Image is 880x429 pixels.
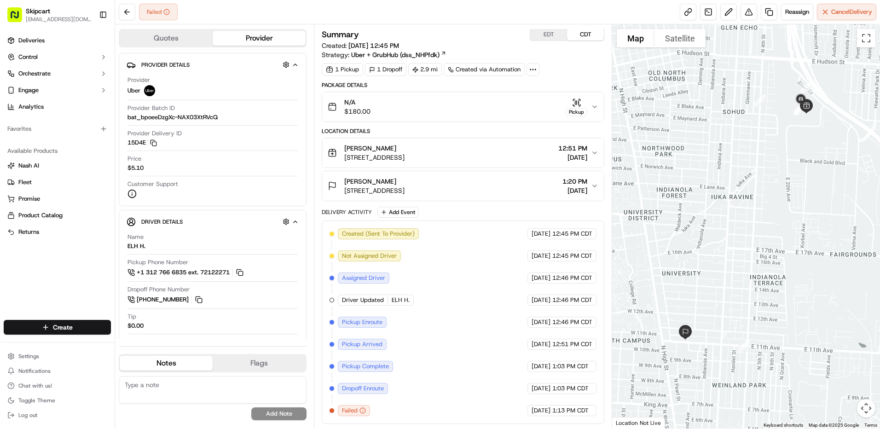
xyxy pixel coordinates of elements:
[344,144,396,153] span: [PERSON_NAME]
[552,406,589,415] span: 1:13 PM CDT
[322,92,604,122] button: N/A$180.00Pickup
[558,153,587,162] span: [DATE]
[614,417,645,429] img: Google
[735,336,754,355] div: 1
[342,230,415,238] span: Created (Sent To Provider)
[139,4,178,20] button: Failed
[120,356,213,371] button: Notes
[342,362,389,371] span: Pickup Complete
[831,8,872,16] span: Cancel Delivery
[127,129,182,138] span: Provider Delivery ID
[809,423,859,428] span: Map data ©2025 Google
[156,91,168,102] button: Start new chat
[342,340,382,348] span: Pickup Arrived
[127,139,157,147] button: 15D4E
[4,83,111,98] button: Engage
[105,143,124,150] span: [DATE]
[552,296,592,304] span: 12:46 PM CDT
[654,29,706,47] button: Show satellite imagery
[9,207,17,214] div: 📗
[18,211,63,220] span: Product Catalog
[4,320,111,335] button: Create
[342,406,358,415] span: Failed
[750,91,770,110] div: 2
[344,186,405,195] span: [STREET_ADDRESS]
[18,353,39,360] span: Settings
[562,186,587,195] span: [DATE]
[857,399,875,417] button: Map camera controls
[120,31,213,46] button: Quotes
[18,178,32,186] span: Fleet
[9,134,24,152] img: Wisdom Oko
[444,63,525,76] a: Created via Automation
[92,228,111,235] span: Pylon
[4,144,111,158] div: Available Products
[612,417,665,429] div: Location Not Live
[785,8,809,16] span: Reassign
[137,296,189,304] span: [PHONE_NUMBER]
[344,153,405,162] span: [STREET_ADDRESS]
[617,29,654,47] button: Show street map
[4,33,111,48] a: Deliveries
[26,6,50,16] button: Skipcart
[9,88,26,104] img: 1736555255976-a54dd68f-1ca7-489b-9aae-adbdc363a1c4
[532,340,550,348] span: [DATE]
[4,394,111,407] button: Toggle Theme
[141,61,190,69] span: Provider Details
[9,9,28,28] img: Nash
[127,285,190,294] span: Dropoff Phone Number
[18,195,40,203] span: Promise
[7,228,107,236] a: Returns
[127,180,178,188] span: Customer Support
[322,81,604,89] div: Package Details
[322,41,399,50] span: Created:
[9,120,62,127] div: Past conversations
[392,296,410,304] span: ELH H.
[4,50,111,64] button: Control
[76,168,80,175] span: •
[53,323,73,332] span: Create
[532,318,550,326] span: [DATE]
[365,63,406,76] div: 1 Dropoff
[18,53,38,61] span: Control
[26,16,92,23] span: [EMAIL_ADDRESS][DOMAIN_NAME]
[18,228,39,236] span: Returns
[614,417,645,429] a: Open this area in Google Maps (opens a new window)
[127,267,245,278] a: +1 312 766 6835 ext. 72122271
[18,36,45,45] span: Deliveries
[552,230,592,238] span: 12:45 PM CDT
[7,195,107,203] a: Promise
[78,207,85,214] div: 💻
[137,268,230,277] span: +1 312 766 6835 ext. 72122271
[127,76,150,84] span: Provider
[4,208,111,223] button: Product Catalog
[19,88,36,104] img: 8016278978528_b943e370aa5ada12b00a_72.png
[127,233,144,241] span: Name
[18,367,51,375] span: Notifications
[348,41,399,50] span: [DATE] 12:45 PM
[141,218,183,226] span: Driver Details
[342,274,385,282] span: Assigned Driver
[566,98,587,116] button: Pickup
[7,211,107,220] a: Product Catalog
[65,228,111,235] a: Powered byPylon
[4,365,111,377] button: Notifications
[127,295,204,305] a: [PHONE_NUMBER]
[781,4,813,20] button: Reassign
[562,177,587,186] span: 1:20 PM
[213,356,306,371] button: Flags
[351,50,440,59] span: Uber + GrubHub (dss_NHPfdk)
[18,103,44,111] span: Analytics
[552,340,592,348] span: 12:51 PM CDT
[127,164,144,172] span: $5.10
[567,29,604,41] button: CDT
[857,29,875,47] button: Toggle fullscreen view
[18,382,52,389] span: Chat with us!
[127,214,299,229] button: Driver Details
[4,175,111,190] button: Fleet
[566,108,587,116] div: Pickup
[4,66,111,81] button: Orchestrate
